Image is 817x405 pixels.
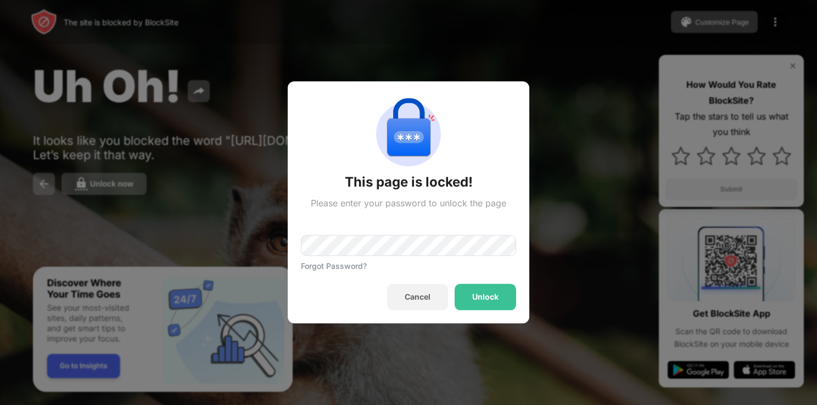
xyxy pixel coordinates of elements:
div: Please enter your password to unlock the page [311,198,506,209]
div: Unlock [472,293,499,302]
div: This page is locked! [345,173,473,191]
img: password-protection.svg [369,94,448,173]
div: Forgot Password? [301,262,367,271]
div: Cancel [405,293,430,302]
